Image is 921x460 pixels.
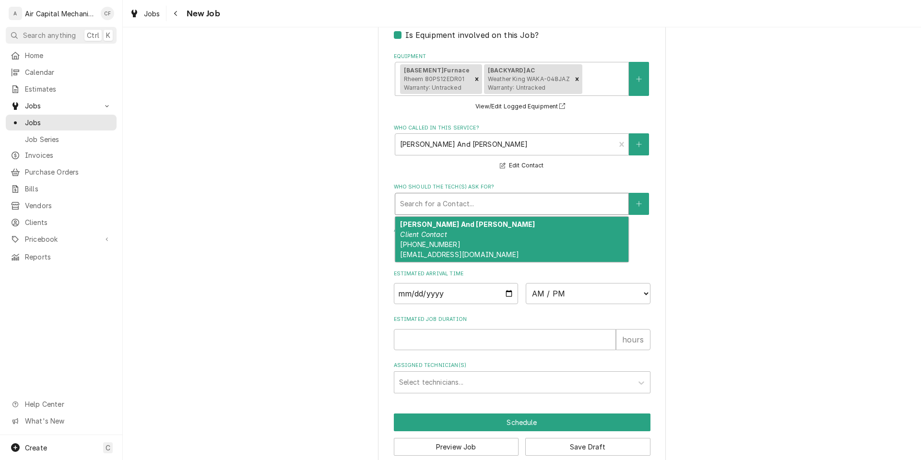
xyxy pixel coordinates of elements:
[394,413,650,431] div: Button Group Row
[394,438,519,456] button: Preview Job
[6,81,117,97] a: Estimates
[400,220,535,228] strong: [PERSON_NAME] And [PERSON_NAME]
[636,76,642,83] svg: Create New Equipment
[25,399,111,409] span: Help Center
[400,240,519,259] span: [PHONE_NUMBER] [EMAIL_ADDRESS][DOMAIN_NAME]
[488,67,535,74] strong: [BACKYARD] AC
[25,134,112,144] span: Job Series
[629,133,649,155] button: Create New Contact
[394,226,650,258] div: Attachments
[6,214,117,230] a: Clients
[101,7,114,20] div: Charles Faure's Avatar
[6,198,117,213] a: Vendors
[394,362,650,369] label: Assigned Technician(s)
[394,16,650,41] div: Equipment Expected
[144,9,160,19] span: Jobs
[106,30,110,40] span: K
[25,9,95,19] div: Air Capital Mechanical
[6,47,117,63] a: Home
[6,131,117,147] a: Job Series
[488,75,570,91] span: Weather King WAKA-048JAZ Warranty: Untracked
[25,252,112,262] span: Reports
[6,181,117,197] a: Bills
[25,416,111,426] span: What's New
[629,62,649,96] button: Create New Equipment
[25,201,112,211] span: Vendors
[629,193,649,215] button: Create New Contact
[25,444,47,452] span: Create
[526,283,650,304] select: Time Select
[6,115,117,130] a: Jobs
[498,160,545,172] button: Edit Contact
[106,443,110,453] span: C
[6,147,117,163] a: Invoices
[474,101,570,113] button: View/Edit Logged Equipment
[25,184,112,194] span: Bills
[394,283,519,304] input: Date
[87,30,99,40] span: Ctrl
[6,413,117,429] a: Go to What's New
[405,29,539,41] label: Is Equipment involved on this Job?
[23,30,76,40] span: Search anything
[636,201,642,207] svg: Create New Contact
[6,64,117,80] a: Calendar
[394,53,650,112] div: Equipment
[25,84,112,94] span: Estimates
[394,316,650,323] label: Estimated Job Duration
[25,167,112,177] span: Purchase Orders
[6,27,117,44] button: Search anythingCtrlK
[394,413,650,431] button: Schedule
[394,183,650,214] div: Who should the tech(s) ask for?
[400,230,447,238] em: Client Contact
[25,67,112,77] span: Calendar
[9,7,22,20] div: A
[126,6,164,22] a: Jobs
[6,249,117,265] a: Reports
[394,362,650,393] div: Assigned Technician(s)
[184,7,220,20] span: New Job
[394,431,650,456] div: Button Group Row
[572,64,582,94] div: Remove [object Object]
[25,50,112,60] span: Home
[404,67,470,74] strong: [BASEMENT] Furnace
[25,118,112,128] span: Jobs
[616,329,650,350] div: hours
[6,231,117,247] a: Go to Pricebook
[394,183,650,191] label: Who should the tech(s) ask for?
[25,234,97,244] span: Pricebook
[6,98,117,114] a: Go to Jobs
[636,141,642,148] svg: Create New Contact
[472,64,482,94] div: Remove [object Object]
[6,396,117,412] a: Go to Help Center
[394,413,650,456] div: Button Group
[394,124,650,172] div: Who called in this service?
[25,217,112,227] span: Clients
[394,226,650,234] label: Attachments
[25,101,97,111] span: Jobs
[525,438,650,456] button: Save Draft
[394,316,650,350] div: Estimated Job Duration
[6,164,117,180] a: Purchase Orders
[101,7,114,20] div: CF
[25,150,112,160] span: Invoices
[394,53,650,60] label: Equipment
[168,6,184,21] button: Navigate back
[394,270,650,304] div: Estimated Arrival Time
[394,270,650,278] label: Estimated Arrival Time
[404,75,465,91] span: Rheem 80PS12EDR01 Warranty: Untracked
[394,124,650,132] label: Who called in this service?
